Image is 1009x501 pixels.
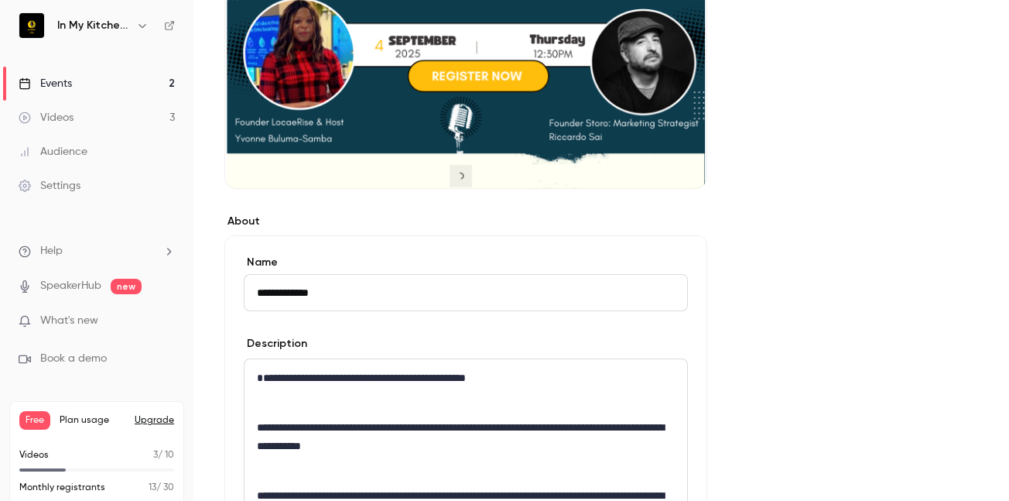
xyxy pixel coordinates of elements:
[111,279,142,294] span: new
[40,243,63,259] span: Help
[153,451,158,460] span: 3
[19,110,74,125] div: Videos
[57,18,130,33] h6: In My Kitchen With [PERSON_NAME]
[149,483,156,492] span: 13
[224,214,707,229] label: About
[40,313,98,329] span: What's new
[19,481,105,495] p: Monthly registrants
[19,144,87,160] div: Audience
[149,481,174,495] p: / 30
[19,243,175,259] li: help-dropdown-opener
[19,76,72,91] div: Events
[153,448,174,462] p: / 10
[60,414,125,427] span: Plan usage
[19,178,80,194] div: Settings
[19,13,44,38] img: In My Kitchen With Yvonne
[135,414,174,427] button: Upgrade
[19,448,49,462] p: Videos
[40,278,101,294] a: SpeakerHub
[156,314,175,328] iframe: Noticeable Trigger
[40,351,107,367] span: Book a demo
[244,255,688,270] label: Name
[19,411,50,430] span: Free
[244,336,307,352] label: Description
